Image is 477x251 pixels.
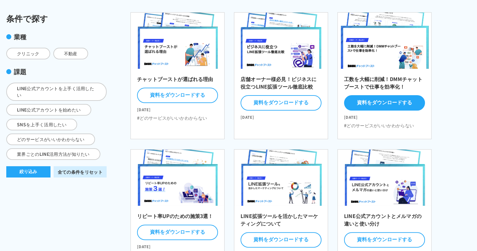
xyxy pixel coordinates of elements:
[130,12,225,139] a: チャットブーストが選ばれる理由 資料をダウンロードする [DATE] #どのサービスがいいかわからない
[137,115,207,121] li: #どのサービスがいいかわからない
[241,212,321,231] h2: LINE拡張ツールを活かしたマーケティングについて
[344,112,425,120] time: [DATE]
[6,67,107,76] div: 課題
[241,232,321,248] button: 資料をダウンロードする
[241,95,321,111] button: 資料をダウンロードする
[137,241,218,249] time: [DATE]
[6,119,77,130] span: SNSを上手く活用したい
[137,104,218,112] time: [DATE]
[54,166,107,177] a: 全ての条件をリセット
[6,32,107,41] div: 業種
[344,232,425,248] button: 資料をダウンロードする
[137,225,218,240] button: 資料をダウンロードする
[344,212,425,231] h2: LINE公式アカウントとメルマガの違いと使い分け
[6,166,50,177] button: 絞り込み
[241,75,321,94] h2: 店舗オーナー様必見！ビジネスに役立つLINE拡張ツール徹底比較
[53,48,88,59] span: 不動産
[137,75,218,86] h2: チャットブーストが選ばれる理由
[241,112,321,120] time: [DATE]
[137,88,218,103] button: 資料をダウンロードする
[344,122,414,129] li: #どのサービスがいいかわからない
[6,12,107,25] div: 条件で探す
[6,134,95,145] span: どのサービスがいいかわからない
[234,12,328,139] a: 店舗オーナー様必見！ビジネスに役立つLINE拡張ツール徹底比較 資料をダウンロードする [DATE]
[344,95,425,111] button: 資料をダウンロードする
[6,83,107,101] span: LINE公式アカウントを上手く活用したい
[6,148,100,160] span: 業界ごとのLINE活用方法が知りたい
[137,212,218,223] h2: リピート率UPのための施策3選！
[6,104,91,116] span: LINE公式アカウントを始めたい
[6,48,50,59] span: クリニック
[337,12,432,139] a: 工数を大幅に削減！DMMチャットブーストで仕事を効率化！ 資料をダウンロードする [DATE] #どのサービスがいいかわからない
[344,75,425,94] h2: 工数を大幅に削減！DMMチャットブーストで仕事を効率化！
